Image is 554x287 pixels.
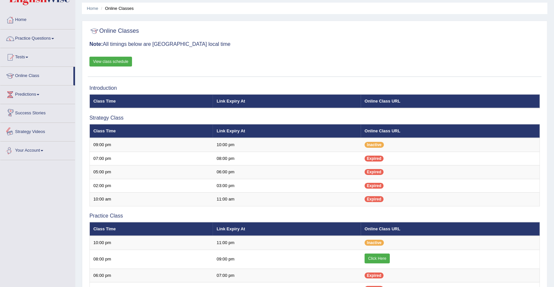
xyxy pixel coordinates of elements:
td: 06:00 pm [213,165,361,179]
td: 10:00 am [90,193,213,206]
a: Success Stories [0,104,75,121]
td: 07:00 pm [90,152,213,165]
td: 10:00 pm [213,138,361,152]
th: Class Time [90,222,213,236]
a: Strategy Videos [0,123,75,139]
th: Online Class URL [361,124,540,138]
span: Inactive [365,240,384,246]
td: 10:00 pm [90,236,213,250]
td: 11:00 am [213,193,361,206]
a: Home [0,11,75,27]
a: Your Account [0,142,75,158]
b: Note: [89,41,103,47]
li: Online Classes [99,5,134,11]
a: Predictions [0,86,75,102]
h2: Online Classes [89,26,139,36]
td: 11:00 pm [213,236,361,250]
td: 09:00 pm [90,138,213,152]
a: Online Class [0,67,73,83]
span: Expired [365,169,384,175]
th: Class Time [90,94,213,108]
th: Link Expiry At [213,124,361,138]
td: 02:00 pm [90,179,213,193]
span: Expired [365,183,384,189]
td: 07:00 pm [213,269,361,282]
span: Expired [365,196,384,202]
td: 09:00 pm [213,250,361,269]
a: Click Here [365,254,390,263]
span: Inactive [365,142,384,148]
h3: Practice Class [89,213,540,219]
a: View class schedule [89,57,132,67]
a: Home [87,6,98,11]
td: 05:00 pm [90,165,213,179]
h3: Strategy Class [89,115,540,121]
a: Practice Questions [0,29,75,46]
a: Tests [0,48,75,65]
th: Link Expiry At [213,94,361,108]
td: 06:00 pm [90,269,213,282]
th: Class Time [90,124,213,138]
td: 03:00 pm [213,179,361,193]
td: 08:00 pm [90,250,213,269]
span: Expired [365,156,384,162]
th: Online Class URL [361,94,540,108]
th: Online Class URL [361,222,540,236]
h3: Introduction [89,85,540,91]
span: Expired [365,273,384,278]
th: Link Expiry At [213,222,361,236]
h3: All timings below are [GEOGRAPHIC_DATA] local time [89,41,540,47]
td: 08:00 pm [213,152,361,165]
